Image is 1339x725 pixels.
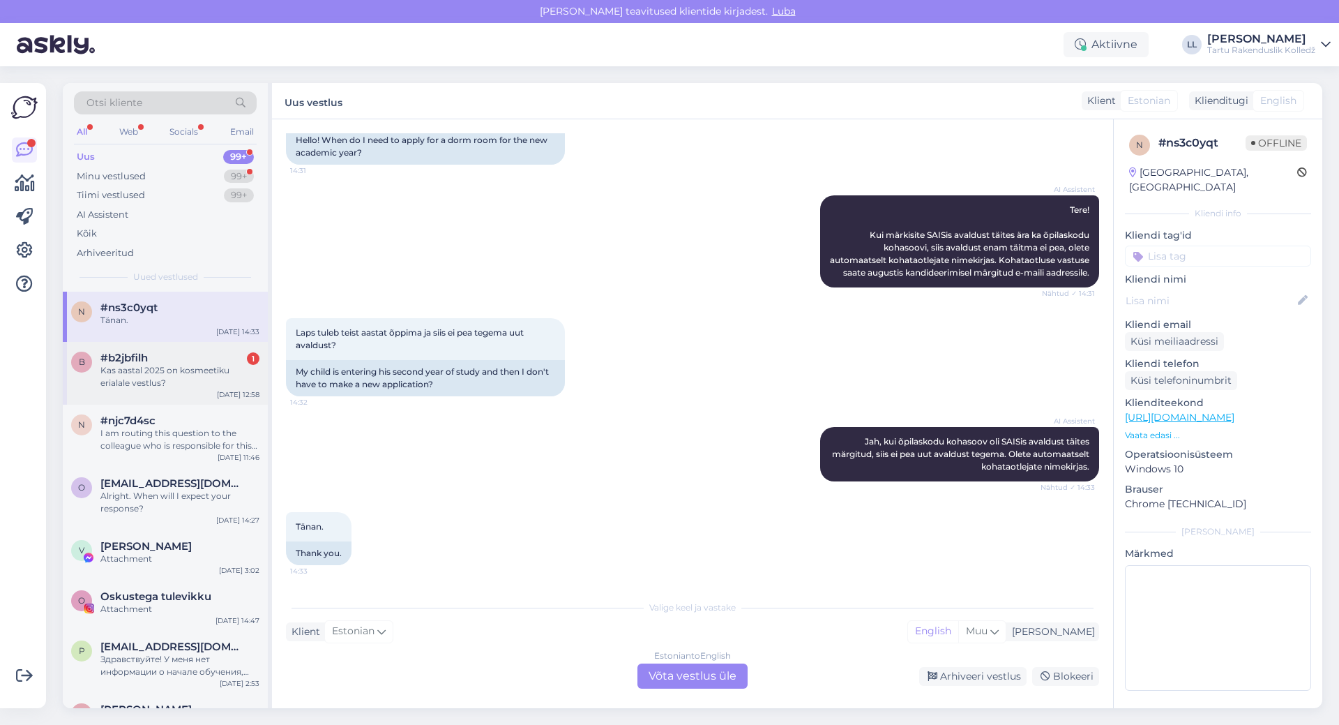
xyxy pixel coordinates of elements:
p: Vaata edasi ... [1125,429,1311,442]
div: Küsi telefoninumbrit [1125,371,1237,390]
div: Uus [77,150,95,164]
div: [DATE] 14:27 [216,515,259,525]
p: Kliendi telefon [1125,357,1311,371]
span: V [79,545,84,555]
p: Windows 10 [1125,462,1311,477]
span: Estonian [332,624,375,639]
span: English [1260,94,1296,108]
div: Здравствуйте! У меня нет информации о начале обучения, необходимых документах и расписании заняти... [100,653,259,678]
div: [DATE] 12:58 [217,389,259,400]
span: Oskustega tulevikku [100,590,211,603]
div: [PERSON_NAME] [1006,625,1095,639]
span: Muu [966,625,988,637]
div: Tartu Rakenduslik Kolledž [1207,45,1315,56]
span: n [78,419,85,430]
span: 14:32 [290,397,342,408]
p: Chrome [TECHNICAL_ID] [1125,497,1311,511]
span: #njc7d4sc [100,414,156,427]
div: [DATE] 14:47 [215,615,259,626]
div: # ns3c0yqt [1158,135,1246,151]
p: Brauser [1125,482,1311,497]
p: Klienditeekond [1125,396,1311,410]
span: n [78,306,85,317]
div: Web [116,123,141,141]
div: Valige keel ja vastake [286,601,1099,614]
span: 14:33 [290,566,342,576]
div: Hello! When do I need to apply for a dorm room for the new academic year? [286,128,565,165]
span: Maria Zelinskaja [100,703,192,716]
a: [URL][DOMAIN_NAME] [1125,411,1234,424]
span: omotayoone@gmail.com [100,477,245,490]
span: Offline [1246,135,1307,151]
input: Lisa tag [1125,246,1311,267]
span: 14:31 [290,165,342,176]
div: Attachment [100,603,259,615]
p: Operatsioonisüsteem [1125,447,1311,462]
span: Otsi kliente [86,96,142,110]
span: Tänan. [296,521,324,532]
label: Uus vestlus [285,91,342,110]
div: [DATE] 11:46 [218,452,259,463]
span: Nähtud ✓ 14:33 [1041,482,1095,493]
span: Luba [768,5,800,17]
span: O [78,595,85,606]
div: Email [227,123,257,141]
div: My child is entering his second year of study and then I don't have to make a new application? [286,360,565,396]
div: Tänan. [100,314,259,327]
div: Thank you. [286,541,351,565]
div: [DATE] 3:02 [219,565,259,576]
div: 99+ [223,150,254,164]
span: prigozhever@gmail.com [100,641,245,653]
div: Võta vestlus üle [637,664,748,689]
div: I am routing this question to the colleague who is responsible for this topic. The reply might ta... [100,427,259,452]
div: English [908,621,958,642]
div: Alright. When will I expect your response? [100,490,259,515]
div: AI Assistent [77,208,128,222]
div: Minu vestlused [77,170,146,184]
div: [DATE] 14:33 [216,327,259,337]
span: Laps tuleb teist aastat õppima ja siis ei pea tegema uut avaldust? [296,327,526,350]
span: Jah, kui õpilaskodu kohasoov oli SAISis avaldust täites märgitud, siis ei pea uut avaldust tegema... [832,436,1091,472]
div: Kõik [77,227,97,241]
p: Kliendi tag'id [1125,228,1311,243]
div: Attachment [100,553,259,565]
a: [PERSON_NAME]Tartu Rakenduslik Kolledž [1207,33,1331,56]
span: #b2jbfilh [100,352,148,364]
span: #ns3c0yqt [100,301,158,314]
span: Nähtud ✓ 14:31 [1042,288,1095,299]
span: Uued vestlused [133,271,198,283]
img: Askly Logo [11,94,38,121]
div: [GEOGRAPHIC_DATA], [GEOGRAPHIC_DATA] [1129,165,1297,195]
p: Kliendi email [1125,317,1311,332]
div: Klienditugi [1189,94,1248,108]
p: Kliendi nimi [1125,272,1311,287]
div: [PERSON_NAME] [1207,33,1315,45]
div: LL [1182,35,1202,54]
span: Estonian [1128,94,1170,108]
div: 99+ [224,170,254,184]
div: All [74,123,90,141]
span: Vladimir Baskakov [100,540,192,553]
div: Kliendi info [1125,207,1311,220]
span: AI Assistent [1043,416,1095,426]
div: Estonian to English [654,650,731,662]
input: Lisa nimi [1126,293,1295,308]
div: Küsi meiliaadressi [1125,332,1224,351]
div: Arhiveeritud [77,246,134,260]
span: o [78,482,85,493]
div: Kas aastal 2025 on kosmeetiku erialale vestlus? [100,364,259,389]
div: [DATE] 2:53 [220,678,259,689]
span: b [79,357,85,367]
div: Klient [286,625,320,639]
div: Aktiivne [1064,32,1149,57]
span: AI Assistent [1043,184,1095,195]
div: 99+ [224,188,254,202]
div: Socials [167,123,201,141]
div: Klient [1082,94,1116,108]
div: [PERSON_NAME] [1125,525,1311,538]
div: Blokeeri [1032,667,1099,686]
div: Tiimi vestlused [77,188,145,202]
div: Arhiveeri vestlus [919,667,1027,686]
p: Märkmed [1125,546,1311,561]
span: p [79,645,85,656]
